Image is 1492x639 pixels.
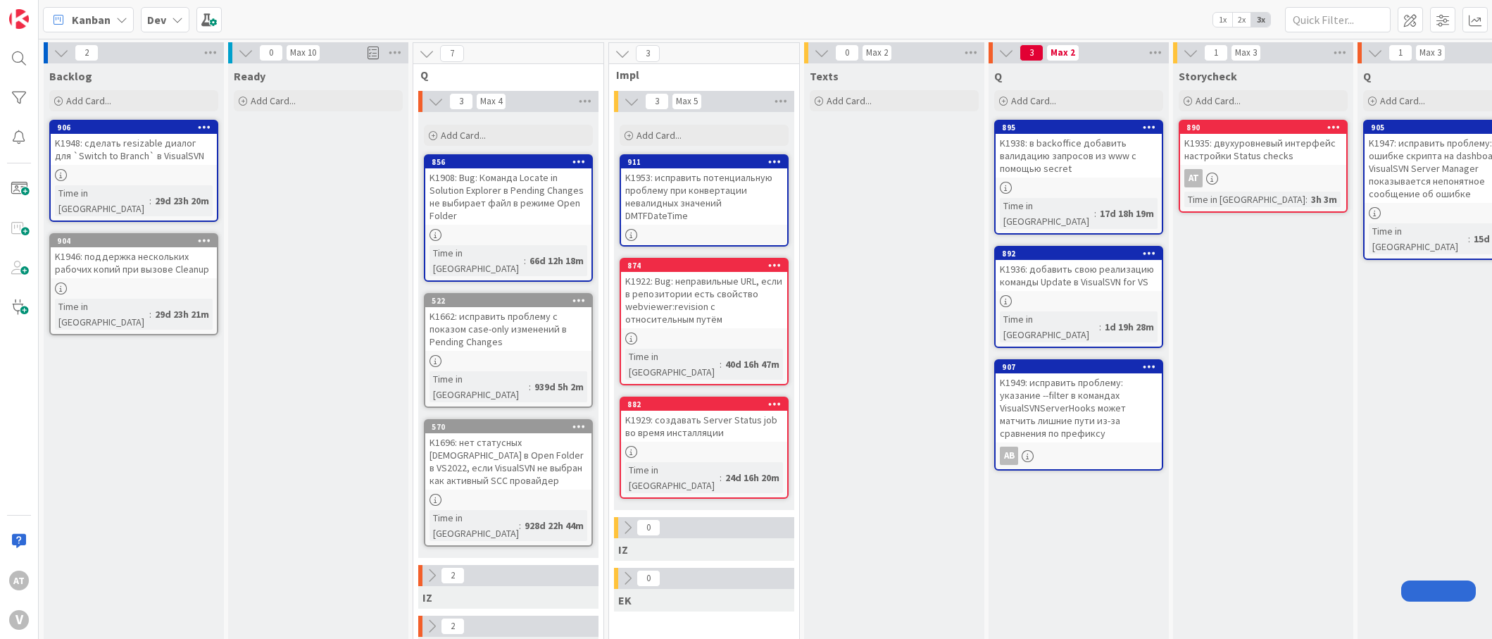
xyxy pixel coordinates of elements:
div: K1953: исправить потенциальную проблему при конвертации невалидных значений DMTFDateTime [621,168,787,225]
span: : [529,379,531,395]
div: 939d 5h 2m [531,379,587,395]
span: 7 [440,45,464,62]
div: 906 [57,123,217,132]
span: Texts [810,69,839,83]
div: Max 3 [1235,49,1257,56]
div: 29d 23h 21m [151,306,213,322]
div: 890 [1186,123,1346,132]
div: 24d 16h 20m [722,470,783,485]
div: 66d 12h 18m [526,253,587,268]
span: 3 [645,93,669,110]
div: 890K1935: двухуровневый интерфейс настройки Status checks [1180,121,1346,165]
div: 570 [425,421,591,433]
span: IZ [422,590,432,604]
div: Max 2 [1051,49,1075,56]
div: 40d 16h 47m [722,356,783,372]
div: Max 5 [676,98,698,105]
div: K1929: создавать Server Status job во время инсталляции [621,411,787,442]
b: Dev [147,13,166,27]
span: 2 [441,567,465,584]
div: Time in [GEOGRAPHIC_DATA] [430,510,519,541]
div: Max 3 [1419,49,1441,56]
div: 522 [425,294,591,307]
span: 3 [1020,44,1043,61]
div: Time in [GEOGRAPHIC_DATA] [430,371,529,402]
div: 907 [1002,362,1162,372]
div: 1d 19h 28m [1101,319,1158,335]
div: 856 [432,157,591,167]
div: Time in [GEOGRAPHIC_DATA] [55,185,149,216]
span: : [1305,192,1308,207]
div: Max 4 [480,98,502,105]
div: 907K1949: исправить проблему: указание --filter в командах VisualSVNServerHooks может матчить лиш... [996,361,1162,442]
span: 3 [636,45,660,62]
div: Time in [GEOGRAPHIC_DATA] [1000,311,1099,342]
div: 882 [621,398,787,411]
span: 1 [1204,44,1228,61]
span: : [1099,319,1101,335]
div: K1949: исправить проблему: указание --filter в командах VisualSVNServerHooks может матчить лишние... [996,373,1162,442]
div: 522K1662: исправить проблему с показом case-only изменений в Pending Changes [425,294,591,351]
span: Ready [234,69,265,83]
span: : [149,306,151,322]
span: Q [1363,69,1371,83]
div: 570 [432,422,591,432]
div: 3h 3m [1308,192,1341,207]
span: 1x [1213,13,1232,27]
div: AT [1184,169,1203,187]
div: Time in [GEOGRAPHIC_DATA] [1000,198,1094,229]
span: EK [618,593,632,607]
span: : [720,356,722,372]
div: 17d 18h 19m [1096,206,1158,221]
div: 895 [1002,123,1162,132]
a: 911K1953: исправить потенциальную проблему при конвертации невалидных значений DMTFDateTime [620,154,789,247]
span: : [519,518,521,533]
span: 2 [441,618,465,635]
div: K1662: исправить проблему с показом case-only изменений в Pending Changes [425,307,591,351]
div: Time in [GEOGRAPHIC_DATA] [55,299,149,330]
a: 874K1922: Bug: неправильные URL, если в репозитории есть свойство webviewer:revision с относитель... [620,258,789,385]
div: 892K1936: добавить свою реализацию команды Update в VisualSVN for VS [996,247,1162,291]
div: K1948: сделать resizable диалог для `Switch to Branch` в VisualSVN [51,134,217,165]
div: K1936: добавить свою реализацию команды Update в VisualSVN for VS [996,260,1162,291]
div: 907 [996,361,1162,373]
span: Add Card... [251,94,296,107]
div: AB [1000,447,1018,465]
div: 911 [621,156,787,168]
span: 2 [75,44,99,61]
div: 892 [996,247,1162,260]
div: Time in [GEOGRAPHIC_DATA] [1369,223,1468,254]
a: 882K1929: создавать Server Status job во время инсталляцииTime in [GEOGRAPHIC_DATA]:24d 16h 20m [620,397,789,499]
div: 895K1938: в backoffice добавить валидацию запросов из www с помощью secret [996,121,1162,178]
span: : [720,470,722,485]
div: K1938: в backoffice добавить валидацию запросов из www с помощью secret [996,134,1162,178]
a: 856K1908: Bug: Команда Locate in Solution Explorer в Pending Changes не выбирает файл в режиме Op... [424,154,593,282]
span: 0 [835,44,859,61]
a: 890K1935: двухуровневый интерфейс настройки Status checksATTime in [GEOGRAPHIC_DATA]:3h 3m [1179,120,1348,213]
div: AT [1180,169,1346,187]
div: 890 [1180,121,1346,134]
a: 570K1696: нет статусных [DEMOGRAPHIC_DATA] в Open Folder в VS2022, если VisualSVN не выбран как а... [424,419,593,547]
span: 3 [449,93,473,110]
div: Time in [GEOGRAPHIC_DATA] [430,245,524,276]
div: 874 [627,261,787,271]
div: 906 [51,121,217,134]
div: Time in [GEOGRAPHIC_DATA] [1184,192,1305,207]
span: Impl [616,68,782,82]
div: 911K1953: исправить потенциальную проблему при конвертации невалидных значений DMTFDateTime [621,156,787,225]
a: 906K1948: сделать resizable диалог для `Switch to Branch` в VisualSVNTime in [GEOGRAPHIC_DATA]:29... [49,120,218,222]
span: 3x [1251,13,1270,27]
div: 874 [621,259,787,272]
span: Add Card... [637,129,682,142]
div: 882 [627,399,787,409]
div: 570K1696: нет статусных [DEMOGRAPHIC_DATA] в Open Folder в VS2022, если VisualSVN не выбран как а... [425,421,591,490]
div: V [9,610,29,630]
div: 892 [1002,249,1162,259]
span: Add Card... [1380,94,1425,107]
div: 856 [425,156,591,168]
a: 522K1662: исправить проблему с показом case-only изменений в Pending ChangesTime in [GEOGRAPHIC_D... [424,293,593,408]
div: K1922: Bug: неправильные URL, если в репозитории есть свойство webviewer:revision с относительным... [621,272,787,328]
span: Add Card... [1196,94,1241,107]
span: : [1468,231,1470,247]
div: 882K1929: создавать Server Status job во время инсталляции [621,398,787,442]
